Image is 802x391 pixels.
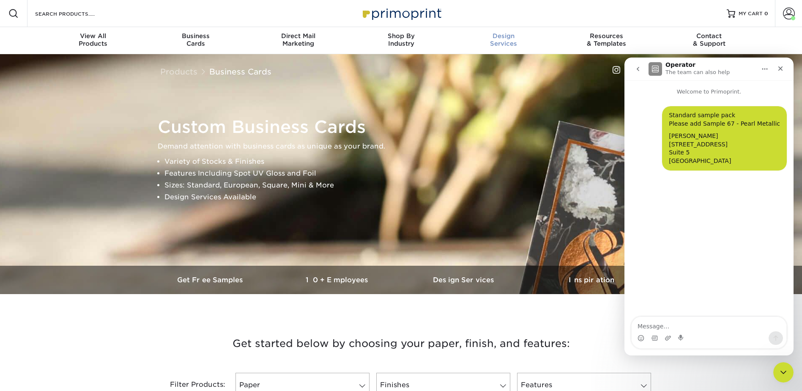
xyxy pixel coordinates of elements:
[160,67,197,76] a: Products
[144,27,247,54] a: BusinessCards
[624,58,794,355] iframe: Intercom live chat
[164,156,652,168] li: Variety of Stocks & Finishes
[274,276,401,284] h3: 10+ Employees
[401,276,528,284] h3: Design Services
[158,140,652,152] p: Demand attention with business cards as unique as your brand.
[359,4,443,22] img: Primoprint
[452,32,555,47] div: Services
[144,32,247,47] div: Cards
[452,27,555,54] a: DesignServices
[164,168,652,179] li: Features Including Spot UV Gloss and Foil
[247,27,350,54] a: Direct MailMarketing
[739,10,763,17] span: MY CART
[158,117,652,137] h1: Custom Business Cards
[658,32,761,47] div: & Support
[209,67,271,76] a: Business Cards
[528,266,655,294] a: Inspiration
[452,32,555,40] span: Design
[42,27,145,54] a: View AllProducts
[555,32,658,47] div: & Templates
[247,32,350,47] div: Marketing
[247,32,350,40] span: Direct Mail
[555,27,658,54] a: Resources& Templates
[764,11,768,17] span: 0
[148,266,274,294] a: Get Free Samples
[274,266,401,294] a: 10+ Employees
[350,27,452,54] a: Shop ByIndustry
[401,266,528,294] a: Design Services
[350,32,452,40] span: Shop By
[42,32,145,40] span: View All
[164,179,652,191] li: Sizes: Standard, European, Square, Mini & More
[773,362,794,383] iframe: Intercom live chat
[154,325,649,363] h3: Get started below by choosing your paper, finish, and features:
[164,191,652,203] li: Design Services Available
[555,32,658,40] span: Resources
[42,32,145,47] div: Products
[148,276,274,284] h3: Get Free Samples
[658,27,761,54] a: Contact& Support
[528,276,655,284] h3: Inspiration
[144,32,247,40] span: Business
[350,32,452,47] div: Industry
[34,8,117,19] input: SEARCH PRODUCTS.....
[658,32,761,40] span: Contact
